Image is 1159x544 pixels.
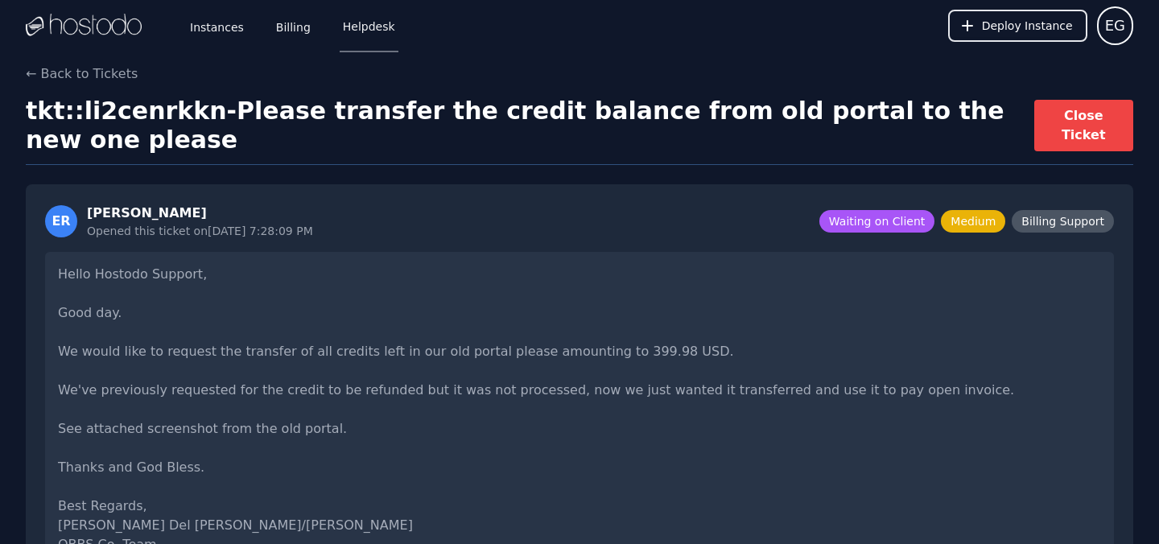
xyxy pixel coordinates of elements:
[819,210,934,233] span: Waiting on Client
[1097,6,1133,45] button: User menu
[26,14,142,38] img: Logo
[982,18,1073,34] span: Deploy Instance
[26,97,1034,155] h1: tkt::li2cenrkkn - Please transfer the credit balance from old portal to the new one please
[1034,100,1133,151] button: Close Ticket
[1012,210,1114,233] span: Billing Support
[1105,14,1125,37] span: EG
[87,204,313,223] div: [PERSON_NAME]
[87,223,313,239] div: Opened this ticket on [DATE] 7:28:09 PM
[45,205,77,237] div: ER
[26,64,138,84] button: ← Back to Tickets
[948,10,1087,42] button: Deploy Instance
[941,210,1005,233] span: Medium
